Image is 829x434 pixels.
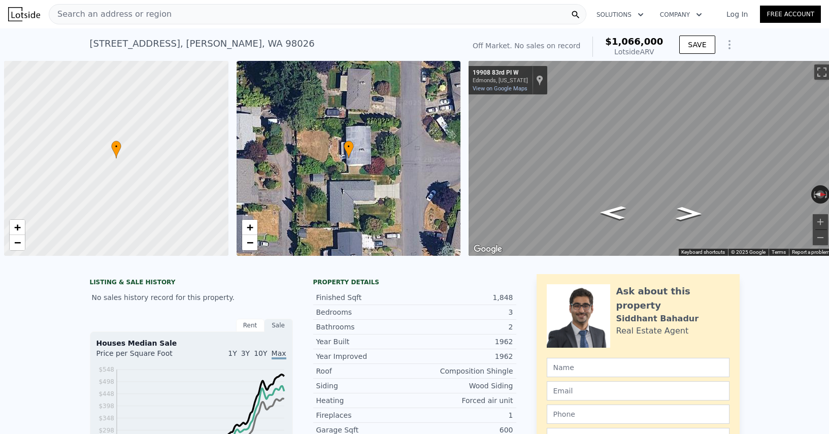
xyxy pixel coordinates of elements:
span: © 2025 Google [731,249,766,255]
div: Siding [316,381,415,391]
div: Year Improved [316,351,415,361]
img: Lotside [8,7,40,21]
tspan: $398 [98,403,114,410]
span: − [246,236,253,249]
input: Email [547,381,729,400]
div: Finished Sqft [316,292,415,303]
div: Houses Median Sale [96,338,286,348]
button: Rotate counterclockwise [811,185,817,204]
span: + [14,221,21,233]
div: Real Estate Agent [616,325,689,337]
div: Fireplaces [316,410,415,420]
a: Zoom out [10,235,25,250]
tspan: $348 [98,415,114,422]
div: Bathrooms [316,322,415,332]
div: Edmonds, [US_STATE] [473,77,528,84]
span: • [344,142,354,151]
div: Heating [316,395,415,406]
div: Composition Shingle [415,366,513,376]
button: SAVE [679,36,715,54]
a: Show location on map [536,75,543,86]
button: Solutions [588,6,652,24]
button: Company [652,6,710,24]
input: Name [547,358,729,377]
div: LISTING & SALE HISTORY [90,278,293,288]
span: Max [272,349,286,359]
span: Search an address or region [49,8,172,20]
tspan: $298 [98,427,114,434]
a: Terms (opens in new tab) [772,249,786,255]
span: • [111,142,121,151]
span: $1,066,000 [605,36,663,47]
div: 1,848 [415,292,513,303]
span: 3Y [241,349,250,357]
span: 1Y [228,349,237,357]
div: Off Market. No sales on record [473,41,580,51]
div: Rent [236,319,264,332]
tspan: $548 [98,366,114,373]
span: 10Y [254,349,267,357]
tspan: $498 [98,378,114,385]
div: Lotside ARV [605,47,663,57]
div: 3 [415,307,513,317]
path: Go South, 83rd Pl W [589,203,637,222]
div: Property details [313,278,516,286]
input: Phone [547,405,729,424]
div: 1962 [415,337,513,347]
button: Zoom in [813,214,828,229]
div: 2 [415,322,513,332]
div: 1 [415,410,513,420]
a: Open this area in Google Maps (opens a new window) [471,243,505,256]
div: Price per Square Foot [96,348,191,364]
div: Ask about this property [616,284,729,313]
a: Log In [714,9,760,19]
div: Wood Siding [415,381,513,391]
div: • [344,141,354,158]
a: View on Google Maps [473,85,527,92]
span: + [246,221,253,233]
div: 19908 83rd Pl W [473,69,528,77]
a: Zoom in [10,220,25,235]
div: Forced air unit [415,395,513,406]
tspan: $448 [98,390,114,397]
a: Zoom out [242,235,257,250]
path: Go North, 83rd Pl W [665,204,713,223]
div: • [111,141,121,158]
span: − [14,236,21,249]
div: No sales history record for this property. [90,288,293,307]
div: [STREET_ADDRESS] , [PERSON_NAME] , WA 98026 [90,37,315,51]
a: Zoom in [242,220,257,235]
div: Roof [316,366,415,376]
div: Bedrooms [316,307,415,317]
button: Keyboard shortcuts [681,249,725,256]
div: Siddhant Bahadur [616,313,699,325]
button: Zoom out [813,230,828,245]
button: Show Options [719,35,740,55]
img: Google [471,243,505,256]
a: Free Account [760,6,821,23]
div: 1962 [415,351,513,361]
div: Year Built [316,337,415,347]
div: Sale [264,319,293,332]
